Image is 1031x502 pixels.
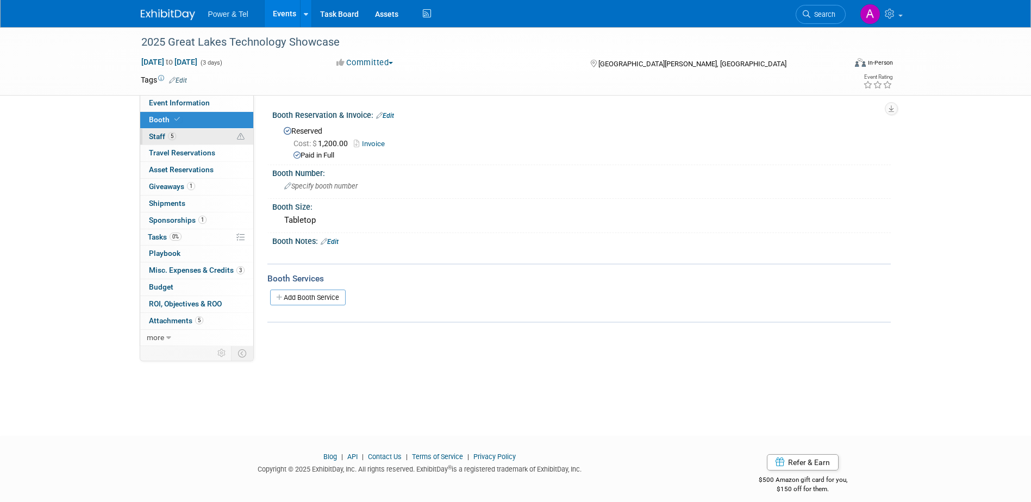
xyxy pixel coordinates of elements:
[272,233,891,247] div: Booth Notes:
[169,77,187,84] a: Edit
[863,74,892,80] div: Event Rating
[208,10,248,18] span: Power & Tel
[149,98,210,107] span: Event Information
[465,453,472,461] span: |
[280,212,883,229] div: Tabletop
[140,129,253,145] a: Staff5
[149,182,195,191] span: Giveaways
[149,216,207,224] span: Sponsorships
[140,313,253,329] a: Attachments5
[140,145,253,161] a: Travel Reservations
[149,266,245,274] span: Misc. Expenses & Credits
[140,112,253,128] a: Booth
[140,279,253,296] a: Budget
[174,116,180,122] i: Booth reservation complete
[796,5,846,24] a: Search
[412,453,463,461] a: Terms of Service
[293,150,883,161] div: Paid in Full
[141,462,699,474] div: Copyright © 2025 ExhibitDay, Inc. All rights reserved. ExhibitDay is a registered trademark of Ex...
[782,57,893,73] div: Event Format
[149,165,214,174] span: Asset Reservations
[767,454,839,470] a: Refer & Earn
[231,346,253,360] td: Toggle Event Tabs
[140,229,253,246] a: Tasks0%
[293,139,352,148] span: 1,200.00
[140,212,253,229] a: Sponsorships1
[187,182,195,190] span: 1
[147,333,164,342] span: more
[347,453,358,461] a: API
[140,162,253,178] a: Asset Reservations
[148,233,182,241] span: Tasks
[236,266,245,274] span: 3
[376,112,394,120] a: Edit
[168,132,176,140] span: 5
[164,58,174,66] span: to
[140,179,253,195] a: Giveaways1
[354,140,390,148] a: Invoice
[272,107,891,121] div: Booth Reservation & Invoice:
[448,465,452,470] sup: ®
[198,216,207,224] span: 1
[140,95,253,111] a: Event Information
[270,290,346,305] a: Add Booth Service
[715,468,891,493] div: $500 Amazon gift card for you,
[149,249,180,258] span: Playbook
[403,453,410,461] span: |
[141,57,198,67] span: [DATE] [DATE]
[293,139,318,148] span: Cost: $
[715,485,891,494] div: $150 off for them.
[867,59,893,67] div: In-Person
[333,57,397,68] button: Committed
[272,199,891,212] div: Booth Size:
[321,238,339,246] a: Edit
[323,453,337,461] a: Blog
[149,199,185,208] span: Shipments
[140,246,253,262] a: Playbook
[140,296,253,312] a: ROI, Objectives & ROO
[810,10,835,18] span: Search
[149,299,222,308] span: ROI, Objectives & ROO
[140,262,253,279] a: Misc. Expenses & Credits3
[284,182,358,190] span: Specify booth number
[149,132,176,141] span: Staff
[368,453,402,461] a: Contact Us
[138,33,829,52] div: 2025 Great Lakes Technology Showcase
[170,233,182,241] span: 0%
[339,453,346,461] span: |
[140,330,253,346] a: more
[280,123,883,161] div: Reserved
[141,9,195,20] img: ExhibitDay
[473,453,516,461] a: Privacy Policy
[195,316,203,324] span: 5
[149,115,182,124] span: Booth
[855,58,866,67] img: Format-Inperson.png
[149,283,173,291] span: Budget
[199,59,222,66] span: (3 days)
[141,74,187,85] td: Tags
[272,165,891,179] div: Booth Number:
[860,4,880,24] img: Alina Dorion
[237,132,245,142] span: Potential Scheduling Conflict -- at least one attendee is tagged in another overlapping event.
[140,196,253,212] a: Shipments
[359,453,366,461] span: |
[149,316,203,325] span: Attachments
[213,346,232,360] td: Personalize Event Tab Strip
[149,148,215,157] span: Travel Reservations
[267,273,891,285] div: Booth Services
[598,60,786,68] span: [GEOGRAPHIC_DATA][PERSON_NAME], [GEOGRAPHIC_DATA]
